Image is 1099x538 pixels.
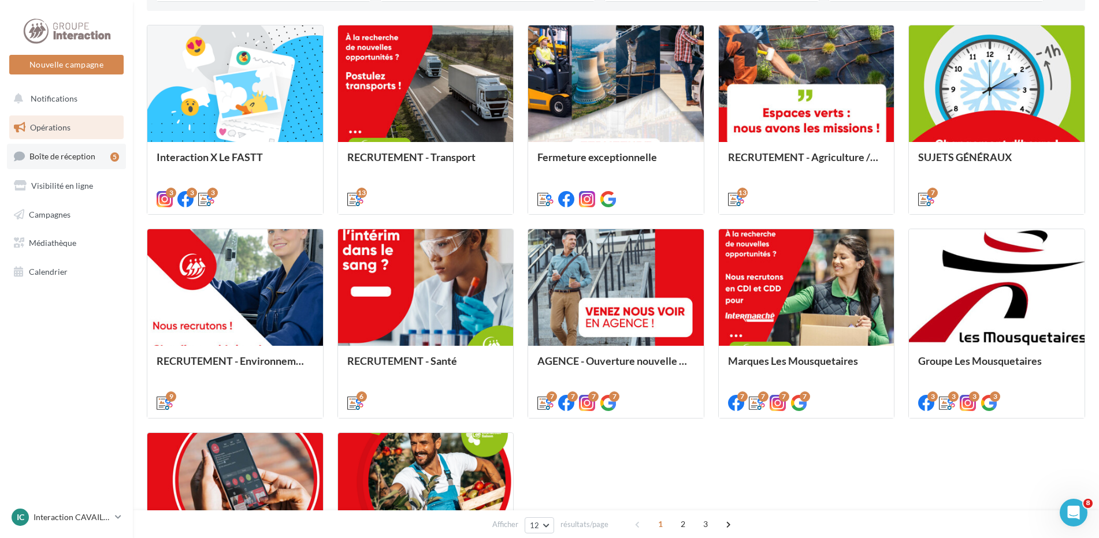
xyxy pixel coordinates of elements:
div: RECRUTEMENT - Transport [347,151,504,174]
b: nom, adresse, horaires [81,238,187,248]
div: 7 [758,391,768,402]
span: IC [17,511,24,523]
div: 13 [357,188,367,198]
div: 7 [779,391,789,402]
button: Sélectionneur de fichier gif [55,378,64,387]
button: Envoyer un message… [198,373,217,392]
div: RECRUTEMENT - Agriculture / Espaces verts [728,151,885,174]
a: Boîte de réception5 [7,144,126,169]
div: 13 [737,188,748,198]
span: Campagnes [29,209,70,219]
div: RECRUTEMENT - Environnement [157,355,314,378]
a: Source reference 117400593: [187,87,196,96]
span: Afficher [492,519,518,530]
span: Opérations [30,122,70,132]
li: Arborez les de cette campagne dans vos publications [27,168,213,200]
div: 7 [588,391,599,402]
a: Opérations [7,115,126,140]
img: Profile image for Service Client Digitaleo [33,9,51,27]
b: Cross-posting efficace : [18,266,125,275]
p: L'équipe peut également vous aider [56,13,177,31]
a: Source reference 113620528: [105,251,114,260]
span: Médiathèque [29,238,76,248]
div: Parfait ! Pour vos publications Octobre Rose sur Instagram et Facebook, voici nos conseils :Pour ... [9,23,222,375]
span: Notifications [31,94,77,103]
b: contenu engagé [63,203,136,212]
b: localisation [75,100,128,109]
li: Utilisez des pour booster la visibilité de vos publications [27,74,213,96]
div: 7 [737,391,748,402]
div: 7 [609,391,619,402]
div: RECRUTEMENT - Santé [347,355,504,378]
li: Privilégiez des avec les couleurs roses symboliques [27,124,213,145]
textarea: Envoyer un message... [10,354,221,373]
b: viralité [38,305,70,315]
span: 8 [1083,499,1093,508]
a: Campagnes [7,203,126,227]
button: Nouvelle campagne [9,55,124,74]
a: Source reference 109993949: [142,136,151,145]
div: 3 [927,391,938,402]
span: Boîte de réception [29,151,95,161]
span: résultats/page [560,519,608,530]
b: hashtags géolocalisés [73,75,174,84]
button: Télécharger la pièce jointe [18,378,27,387]
div: 6 [357,391,367,402]
button: Notifications [7,87,121,111]
button: go back [8,7,29,29]
li: Ajoutez une à vos publications pour maximiser l'engagement local [27,99,213,121]
div: Groupe Les Mousquetaires [918,355,1075,378]
div: 3 [948,391,959,402]
h1: Service Client Digitaleo [56,5,163,13]
li: Personnalisez vos posts à chaque point de vente avec le pour plus d'authenticité [27,227,213,260]
div: 7 [927,188,938,198]
div: 5 [110,152,119,162]
b: visuels attractifs [86,124,162,133]
div: Instagram est idéal pour la , tandis que Facebook permet de créer de la autour de votre message s... [18,282,213,327]
li: Créez du qui montre votre engagement pour cette belle cause [27,203,213,224]
div: 3 [166,188,176,198]
div: 7 [547,391,557,402]
b: Pour Instagram : [18,58,95,68]
div: 3 [187,188,197,198]
b: Pour Facebook et Instagram : [18,151,153,160]
a: Médiathèque [7,231,126,255]
span: Calendrier [29,267,68,277]
button: Accueil [181,7,203,29]
a: IC Interaction CAVAILLON [9,506,124,528]
span: 3 [696,515,715,533]
div: Service Client Digitaleo dit… [9,23,222,376]
div: Parfait ! Pour vos publications Octobre Rose sur Instagram et Facebook, voici nos conseils : [18,29,213,52]
div: N'oubliez pas d'amener les personnes qui vous suivent à faire de même pour amplifier l'impact de ... [18,333,213,367]
span: 12 [530,521,540,530]
button: 12 [525,517,554,533]
span: 1 [651,515,670,533]
span: 2 [674,515,692,533]
div: 9 [166,391,176,402]
div: Marques Les Mousquetaires [728,355,885,378]
div: Fermeture exceptionnelle [537,151,695,174]
span: Visibilité en ligne [31,181,93,190]
b: couleurs et le petit nœud symbolique [27,169,188,189]
button: Start recording [73,378,83,387]
div: SUJETS GÉNÉRAUX [918,151,1075,174]
div: 7 [567,391,578,402]
iframe: Intercom live chat [1060,499,1087,526]
div: Interaction X Le FASTT [157,151,314,174]
div: 3 [969,391,979,402]
button: Sélectionneur d’emoji [36,378,46,387]
div: AGENCE - Ouverture nouvelle agence [537,355,695,378]
div: 3 [990,391,1000,402]
a: Calendrier [7,260,126,284]
div: 7 [800,391,810,402]
p: Interaction CAVAILLON [34,511,110,523]
div: 3 [207,188,218,198]
div: Fermer [203,7,224,28]
a: Visibilité en ligne [7,174,126,198]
